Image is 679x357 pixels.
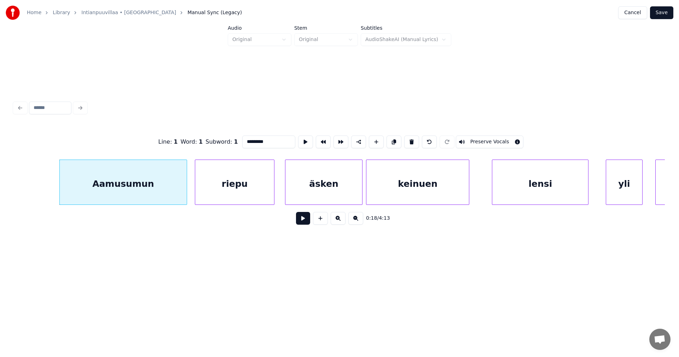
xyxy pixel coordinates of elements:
[181,138,203,146] div: Word :
[27,9,41,16] a: Home
[27,9,242,16] nav: breadcrumb
[366,215,383,222] div: /
[187,9,242,16] span: Manual Sync (Legacy)
[366,215,377,222] span: 0:18
[650,6,673,19] button: Save
[158,138,178,146] div: Line :
[234,138,238,145] span: 1
[618,6,647,19] button: Cancel
[205,138,238,146] div: Subword :
[6,6,20,20] img: youka
[81,9,176,16] a: Intianpuuvillaa • [GEOGRAPHIC_DATA]
[199,138,203,145] span: 1
[53,9,70,16] a: Library
[456,136,524,148] button: Toggle
[174,138,178,145] span: 1
[379,215,390,222] span: 4:13
[228,25,291,30] label: Audio
[294,25,358,30] label: Stem
[361,25,451,30] label: Subtitles
[649,329,671,350] a: Avoin keskustelu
